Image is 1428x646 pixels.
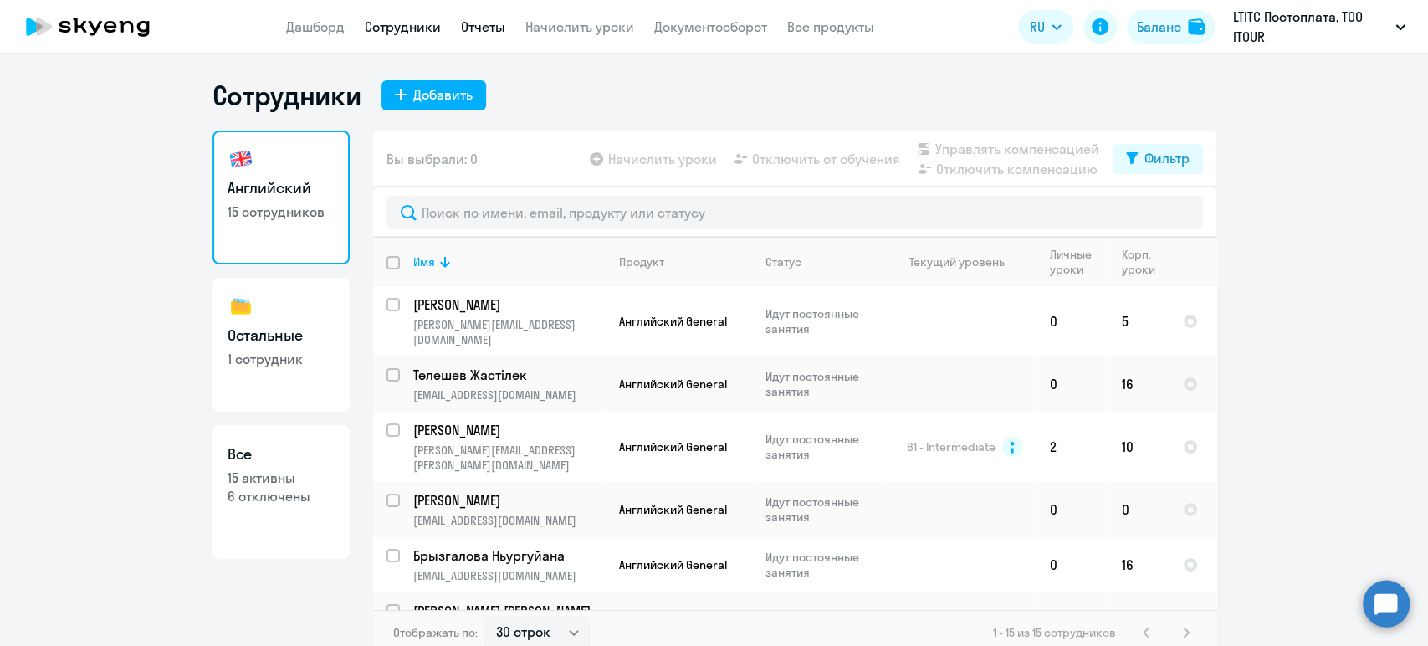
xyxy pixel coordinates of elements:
[413,85,473,105] div: Добавить
[286,18,345,35] a: Дашборд
[765,306,880,336] p: Идут постоянные занятия
[619,314,727,329] span: Английский General
[1018,10,1073,44] button: RU
[228,325,335,346] h3: Остальные
[1137,17,1181,37] div: Баланс
[1225,7,1414,47] button: LTITC Постоплата, ТОО ITOUR
[228,146,254,172] img: english
[765,432,880,462] p: Идут постоянные занятия
[894,254,1036,269] div: Текущий уровень
[212,425,350,559] a: Все15 активны6 отключены
[413,254,605,269] div: Имя
[393,625,478,640] span: Отображать по:
[413,491,605,510] a: [PERSON_NAME]
[212,79,361,112] h1: Сотрудники
[228,203,335,221] p: 15 сотрудников
[365,18,441,35] a: Сотрудники
[1036,482,1108,537] td: 0
[228,443,335,465] h3: Все
[413,568,605,583] p: [EMAIL_ADDRESS][DOMAIN_NAME]
[1036,286,1108,356] td: 0
[1144,148,1190,168] div: Фильтр
[907,439,996,454] span: B1 - Intermediate
[787,18,874,35] a: Все продукты
[413,546,602,565] p: Брызгалова Ньургуйана
[413,513,605,528] p: [EMAIL_ADDRESS][DOMAIN_NAME]
[1108,356,1170,412] td: 16
[1030,17,1045,37] span: RU
[1050,247,1108,277] div: Личные уроки
[765,550,880,580] p: Идут постоянные занятия
[413,254,435,269] div: Имя
[765,495,880,525] p: Идут постоянные занятия
[619,502,727,517] span: Английский General
[413,546,605,565] a: Брызгалова Ньургуйана
[1108,412,1170,482] td: 10
[228,469,335,487] p: 15 активны
[1188,18,1205,35] img: balance
[765,254,880,269] div: Статус
[619,254,751,269] div: Продукт
[1036,412,1108,482] td: 2
[1122,247,1169,277] div: Корп. уроки
[413,387,605,402] p: [EMAIL_ADDRESS][DOMAIN_NAME]
[1127,10,1215,44] button: Балансbalance
[228,177,335,199] h3: Английский
[1108,286,1170,356] td: 5
[765,254,801,269] div: Статус
[619,377,727,392] span: Английский General
[413,295,605,314] a: [PERSON_NAME]
[413,366,605,384] a: Төлешев Жастілек
[461,18,505,35] a: Отчеты
[765,369,880,399] p: Идут постоянные занятия
[413,602,605,620] a: [PERSON_NAME] [PERSON_NAME]
[909,254,1005,269] div: Текущий уровень
[1050,247,1097,277] div: Личные уроки
[212,131,350,264] a: Английский15 сотрудников
[413,317,605,347] p: [PERSON_NAME][EMAIL_ADDRESS][DOMAIN_NAME]
[619,254,664,269] div: Продукт
[228,350,335,368] p: 1 сотрудник
[228,487,335,505] p: 6 отключены
[619,557,727,572] span: Английский General
[386,149,478,169] span: Вы выбрали: 0
[619,439,727,454] span: Английский General
[1113,144,1203,174] button: Фильтр
[525,18,634,35] a: Начислить уроки
[413,295,602,314] p: [PERSON_NAME]
[212,278,350,412] a: Остальные1 сотрудник
[413,491,602,510] p: [PERSON_NAME]
[1036,356,1108,412] td: 0
[1233,7,1389,47] p: LTITC Постоплата, ТОО ITOUR
[1108,482,1170,537] td: 0
[228,293,254,320] img: others
[1108,537,1170,592] td: 16
[1036,537,1108,592] td: 0
[413,366,602,384] p: Төлешев Жастілек
[386,196,1203,229] input: Поиск по имени, email, продукту или статусу
[993,625,1116,640] span: 1 - 15 из 15 сотрудников
[413,421,605,439] a: [PERSON_NAME]
[654,18,767,35] a: Документооборот
[413,602,602,620] p: [PERSON_NAME] [PERSON_NAME]
[413,421,602,439] p: [PERSON_NAME]
[381,80,486,110] button: Добавить
[1122,247,1158,277] div: Корп. уроки
[413,443,605,473] p: [PERSON_NAME][EMAIL_ADDRESS][PERSON_NAME][DOMAIN_NAME]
